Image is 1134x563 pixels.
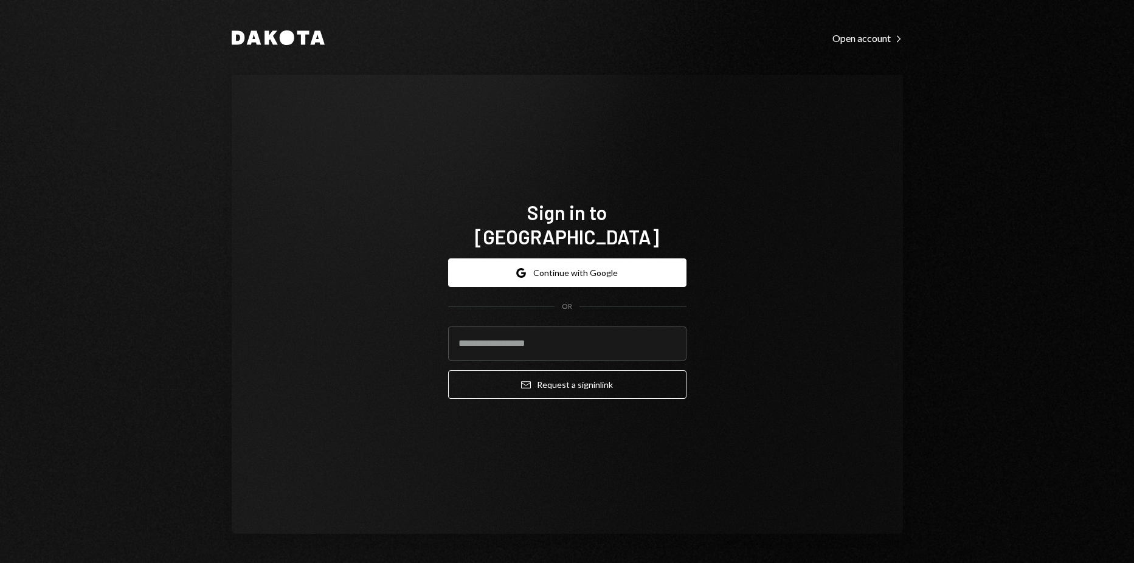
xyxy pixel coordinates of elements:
h1: Sign in to [GEOGRAPHIC_DATA] [448,200,686,249]
button: Continue with Google [448,258,686,287]
div: Open account [832,32,903,44]
a: Open account [832,31,903,44]
div: OR [562,302,572,312]
button: Request a signinlink [448,370,686,399]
